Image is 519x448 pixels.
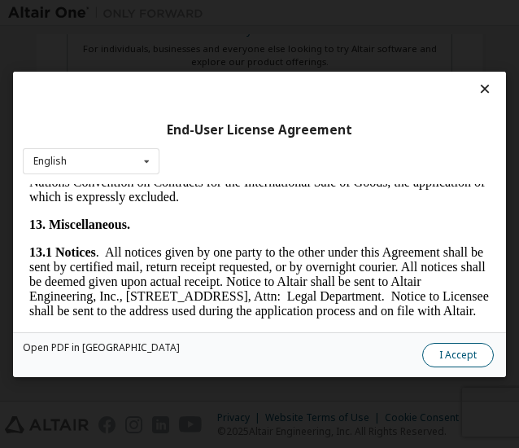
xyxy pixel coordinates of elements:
[7,147,467,206] p: . Neither party shall assign this Agreement without the prior written consent of other party, whi...
[422,343,494,367] button: I Accept
[7,61,467,134] p: . All notices given by one party to the other under this Agreement shall be sent by certified mai...
[23,121,496,138] div: End-User License Agreement
[7,61,73,75] strong: 13.1 Notices
[7,147,97,161] strong: 13.2 Assignment
[7,33,107,47] strong: 13. Miscellaneous.
[23,343,180,353] a: Open PDF in [GEOGRAPHIC_DATA]
[33,156,67,166] div: English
